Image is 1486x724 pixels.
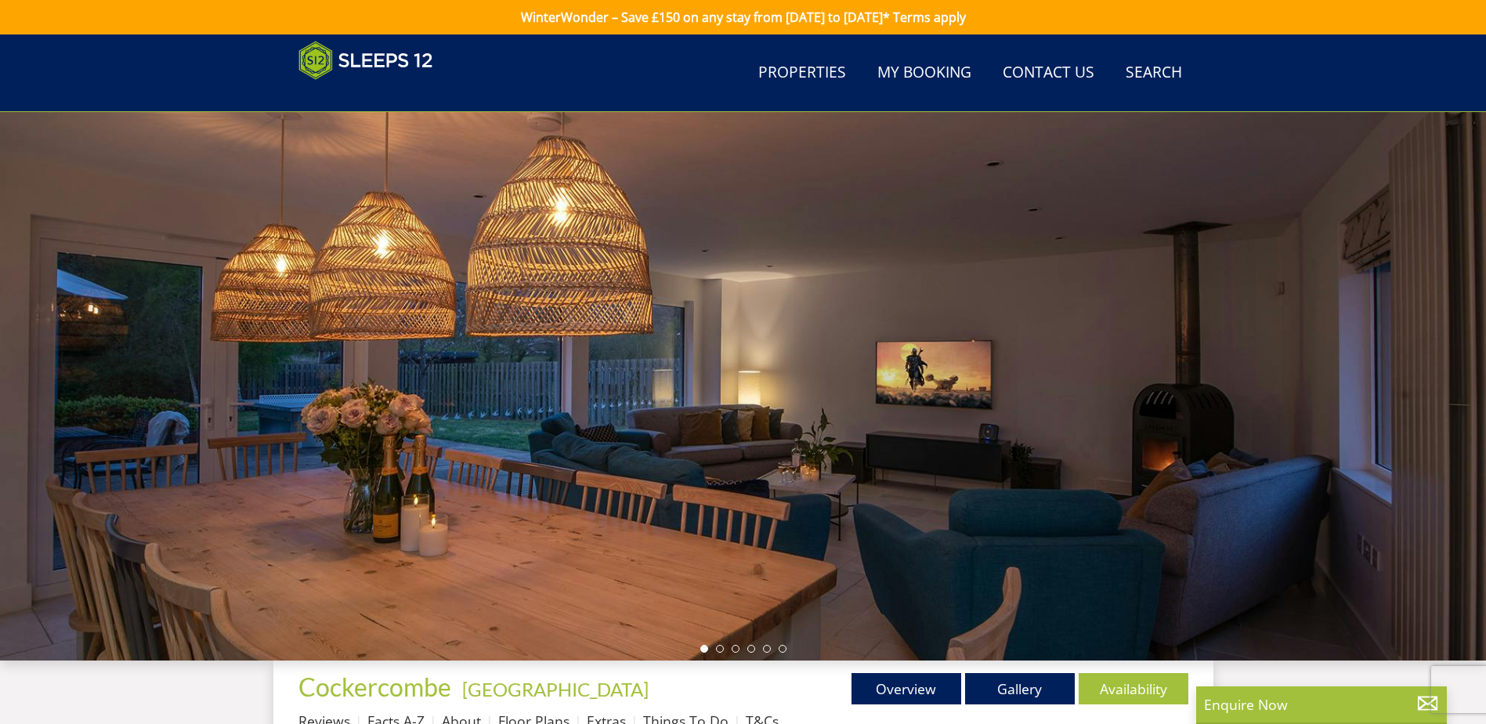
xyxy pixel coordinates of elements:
a: Properties [752,56,852,91]
span: - [456,678,649,700]
a: Search [1119,56,1188,91]
a: Contact Us [996,56,1101,91]
span: Cockercombe [298,672,451,702]
iframe: Customer reviews powered by Trustpilot [291,89,455,103]
a: Availability [1079,673,1188,704]
a: Gallery [965,673,1075,704]
a: Cockercombe [298,672,456,702]
img: Sleeps 12 [298,41,433,80]
a: Overview [851,673,961,704]
a: [GEOGRAPHIC_DATA] [462,678,649,700]
a: My Booking [871,56,978,91]
p: Enquire Now [1204,694,1439,715]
